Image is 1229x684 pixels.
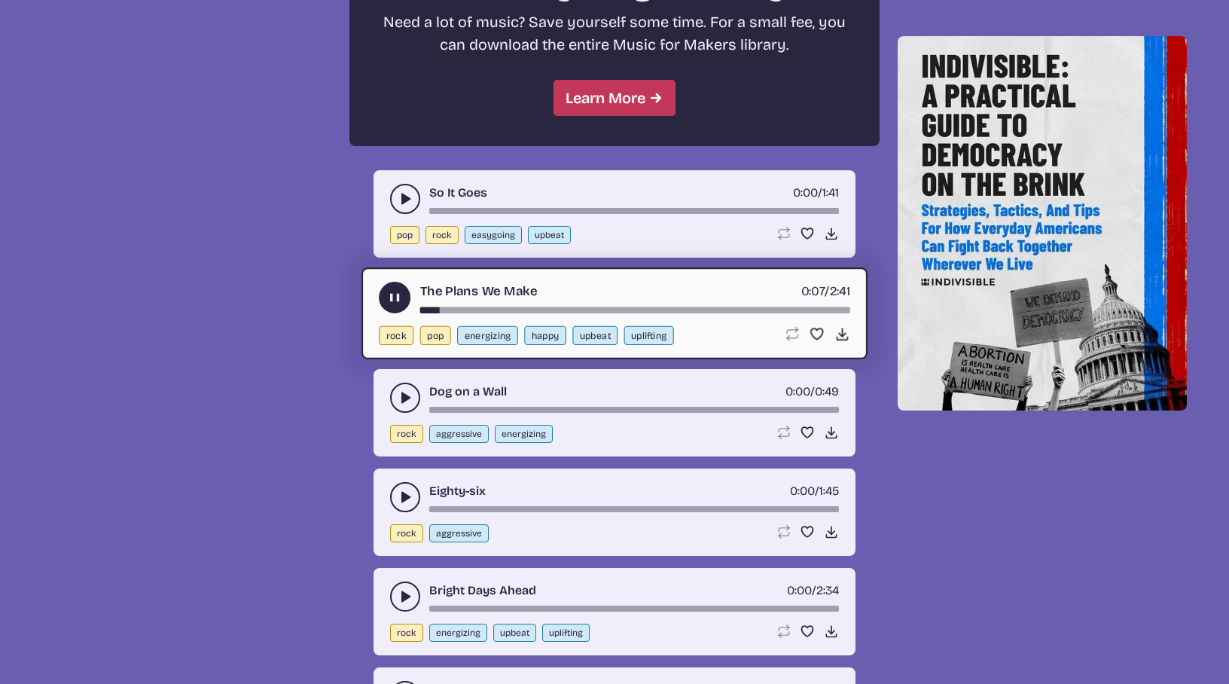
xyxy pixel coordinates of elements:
[429,524,489,542] button: aggressive
[830,283,850,298] span: 2:41
[390,226,419,244] button: pop
[800,226,815,241] button: Favorite
[785,384,810,398] span: timer
[776,425,791,440] button: Loop
[790,482,839,500] div: /
[793,185,818,200] span: timer
[390,624,423,642] button: rock
[429,425,489,443] button: aggressive
[784,326,800,342] button: Loop
[776,624,791,639] button: Loop
[787,582,839,600] div: /
[809,326,825,342] button: Favorite
[815,384,839,398] span: 0:49
[816,583,839,597] span: 2:34
[572,326,618,345] button: upbeat
[429,624,487,642] button: energizing
[776,226,791,241] button: Loop
[785,383,839,401] div: /
[429,482,486,500] a: Eighty-six
[390,524,423,542] button: rock
[390,582,420,612] button: play-pause toggle
[429,208,839,214] div: song-time-bar
[528,226,571,244] button: upbeat
[420,282,537,301] a: The Plans We Make
[390,425,423,443] button: rock
[524,326,566,345] button: happy
[379,282,410,313] button: play-pause toggle
[390,482,420,512] button: play-pause toggle
[801,282,850,301] div: /
[429,506,839,512] div: song-time-bar
[554,80,675,116] a: Learn More
[429,582,536,600] a: Bright Days Ahead
[624,326,674,345] button: uplifting
[793,184,839,202] div: /
[787,583,812,597] span: timer
[429,184,487,202] a: So It Goes
[800,524,815,539] button: Favorite
[429,606,839,612] div: song-time-bar
[429,383,507,401] a: Dog on a Wall
[898,36,1187,411] img: Help save our democracy!
[776,524,791,539] button: Loop
[429,407,839,413] div: song-time-bar
[542,624,590,642] button: uplifting
[425,226,459,244] button: rock
[819,484,839,498] span: 1:45
[465,226,522,244] button: easygoing
[420,307,850,313] div: song-time-bar
[457,326,518,345] button: energizing
[800,425,815,440] button: Favorite
[390,184,420,214] button: play-pause toggle
[377,11,852,56] p: Need a lot of music? Save yourself some time. For a small fee, you can download the entire Music ...
[790,484,815,498] span: timer
[379,326,413,345] button: rock
[822,185,839,200] span: 1:41
[390,383,420,413] button: play-pause toggle
[801,283,825,298] span: timer
[493,624,536,642] button: upbeat
[420,326,451,345] button: pop
[495,425,553,443] button: energizing
[800,624,815,639] button: Favorite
